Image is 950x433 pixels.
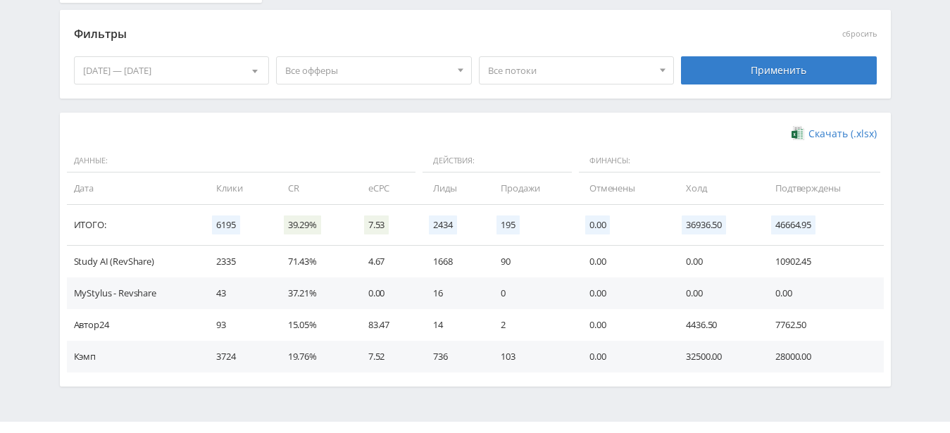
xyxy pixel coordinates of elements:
[274,341,354,372] td: 19.76%
[761,341,883,372] td: 28000.00
[842,30,877,39] button: сбросить
[487,341,575,372] td: 103
[487,309,575,341] td: 2
[575,309,672,341] td: 0.00
[792,127,876,141] a: Скачать (.xlsx)
[354,277,419,309] td: 0.00
[575,172,672,204] td: Отменены
[585,215,610,234] span: 0.00
[419,309,487,341] td: 14
[67,172,203,204] td: Дата
[419,341,487,372] td: 736
[202,172,273,204] td: Клики
[354,341,419,372] td: 7.52
[75,57,269,84] div: [DATE] — [DATE]
[419,246,487,277] td: 1668
[274,277,354,309] td: 37.21%
[487,277,575,309] td: 0
[575,341,672,372] td: 0.00
[202,341,273,372] td: 3724
[682,215,726,234] span: 36936.50
[771,215,815,234] span: 46664.95
[285,57,450,84] span: Все офферы
[202,309,273,341] td: 93
[284,215,321,234] span: 39.29%
[274,246,354,277] td: 71.43%
[202,277,273,309] td: 43
[67,277,203,309] td: MyStylus - Revshare
[575,277,672,309] td: 0.00
[496,215,520,234] span: 195
[364,215,389,234] span: 7.53
[419,172,487,204] td: Лиды
[488,57,653,84] span: Все потоки
[212,215,239,234] span: 6195
[761,172,883,204] td: Подтверждены
[575,246,672,277] td: 0.00
[792,126,804,140] img: xlsx
[423,149,572,173] span: Действия:
[67,341,203,372] td: Кэмп
[681,56,877,84] div: Применить
[487,172,575,204] td: Продажи
[672,309,761,341] td: 4436.50
[761,246,883,277] td: 10902.45
[354,172,419,204] td: eCPC
[672,246,761,277] td: 0.00
[808,128,877,139] span: Скачать (.xlsx)
[274,172,354,204] td: CR
[67,205,203,246] td: Итого:
[761,309,883,341] td: 7762.50
[419,277,487,309] td: 16
[74,24,675,45] div: Фильтры
[672,277,761,309] td: 0.00
[761,277,883,309] td: 0.00
[579,149,880,173] span: Финансы:
[67,149,416,173] span: Данные:
[672,341,761,372] td: 32500.00
[429,215,456,234] span: 2434
[274,309,354,341] td: 15.05%
[354,246,419,277] td: 4.67
[67,246,203,277] td: Study AI (RevShare)
[354,309,419,341] td: 83.47
[672,172,761,204] td: Холд
[487,246,575,277] td: 90
[202,246,273,277] td: 2335
[67,309,203,341] td: Автор24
